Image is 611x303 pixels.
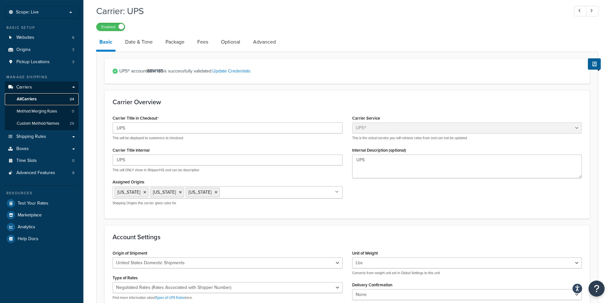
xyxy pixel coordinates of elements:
[18,236,38,242] span: Help Docs
[586,6,598,16] a: Next Record
[72,109,74,114] span: 0
[113,168,343,173] p: This will ONLY show in ShipperHQ and can be descriptive
[119,67,582,76] span: UPS® account is successfully validated.
[17,109,57,114] span: Method Merging Rules
[16,59,50,65] span: Pickup Locations
[113,98,582,105] h3: Carrier Overview
[5,74,79,80] div: Manage Shipping
[218,34,243,50] a: Optional
[5,221,79,233] a: Analytics
[5,131,79,143] a: Shipping Rules
[155,295,185,300] a: Types of UPS Rates
[352,271,582,275] p: Converts from weight unit set in Global Settings to this unit
[113,275,138,280] label: Type of Rates
[5,233,79,245] a: Help Docs
[5,143,79,155] a: Boxes
[5,118,79,130] a: Custom Method Names29
[72,59,74,65] span: 3
[5,155,79,167] a: Time Slots0
[352,251,378,256] label: Unit of Weight
[5,44,79,56] a: Origins3
[97,23,125,31] label: Enabled
[16,10,39,15] span: Scope: Live
[113,295,343,300] p: Find more information about here.
[72,35,74,40] span: 6
[5,81,79,130] li: Carriers
[189,189,211,196] span: [US_STATE]
[574,6,587,16] a: Previous Record
[5,190,79,196] div: Resources
[5,32,79,44] li: Websites
[194,34,211,50] a: Fees
[113,251,147,256] label: Origin of Shipment
[5,44,79,56] li: Origins
[117,189,140,196] span: [US_STATE]
[17,121,59,126] span: Custom Method Names
[212,68,250,74] a: Update Credentials
[113,116,159,121] label: Carrier Title in Checkout
[16,134,46,139] span: Shipping Rules
[5,81,79,93] a: Carriers
[5,56,79,68] a: Pickup Locations3
[113,148,149,153] label: Carrier Title Internal
[5,198,79,209] a: Test Your Rates
[588,58,601,70] button: Show Help Docs
[5,167,79,179] a: Advanced Features9
[70,121,74,126] span: 29
[96,34,115,52] a: Basic
[5,167,79,179] li: Advanced Features
[5,56,79,68] li: Pickup Locations
[70,97,74,102] span: 24
[153,189,176,196] span: [US_STATE]
[352,155,582,178] textarea: UPS
[5,32,79,44] a: Websites6
[16,47,31,53] span: Origins
[5,155,79,167] li: Time Slots
[72,158,74,164] span: 0
[113,180,144,184] label: Assigned Origins
[113,233,582,240] h3: Account Settings
[18,201,48,206] span: Test Your Rates
[5,25,79,30] div: Basic Setup
[113,136,343,140] p: This will be displayed to customers at checkout
[16,146,29,152] span: Boxes
[72,170,74,176] span: 9
[5,105,79,117] a: Method Merging Rules0
[352,282,392,287] label: Delivery Confirmation
[16,170,55,176] span: Advanced Features
[250,34,279,50] a: Advanced
[96,5,562,17] h1: Carrier: UPS
[72,47,74,53] span: 3
[5,105,79,117] li: Method Merging Rules
[5,118,79,130] li: Custom Method Names
[5,93,79,105] a: AllCarriers24
[18,213,42,218] span: Marketplace
[122,34,156,50] a: Date & Time
[352,136,582,140] p: This is the actual service you will retrieve rates from and can not be updated
[16,158,37,164] span: Time Slots
[16,85,32,90] span: Carriers
[147,68,164,74] strong: 88W185
[16,35,34,40] span: Websites
[162,34,188,50] a: Package
[113,201,343,206] p: Shipping Origins this carrier gives rates for
[352,148,406,153] label: Internal Description (optional)
[589,281,605,297] button: Open Resource Center
[352,116,380,121] label: Carrier Service
[18,224,35,230] span: Analytics
[5,209,79,221] a: Marketplace
[17,97,37,102] span: All Carriers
